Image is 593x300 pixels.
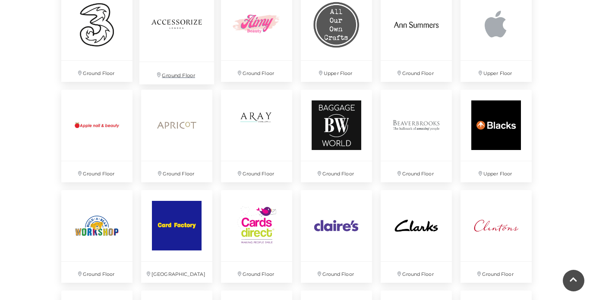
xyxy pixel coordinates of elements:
a: [GEOGRAPHIC_DATA] [137,186,217,287]
p: Upper Floor [461,61,532,82]
a: Upper Floor [456,85,536,187]
a: Ground Floor [217,186,296,287]
p: Ground Floor [301,262,372,283]
a: Ground Floor [57,186,137,287]
p: Ground Floor [301,161,372,182]
p: Ground Floor [141,161,212,182]
a: Ground Floor [137,85,217,187]
p: Ground Floor [221,161,292,182]
a: Ground Floor [456,186,536,287]
p: Ground Floor [61,61,132,82]
a: Ground Floor [296,186,376,287]
a: Ground Floor [296,85,376,187]
p: Ground Floor [221,61,292,82]
p: [GEOGRAPHIC_DATA] [141,262,212,283]
a: Ground Floor [217,85,296,187]
p: Ground Floor [139,62,214,84]
a: Ground Floor [57,85,137,187]
p: Upper Floor [301,61,372,82]
p: Ground Floor [61,161,132,182]
p: Ground Floor [381,61,452,82]
a: Ground Floor [376,186,456,287]
a: Ground Floor [376,85,456,187]
p: Ground Floor [381,262,452,283]
p: Ground Floor [221,262,292,283]
p: Ground Floor [461,262,532,283]
p: Upper Floor [461,161,532,182]
p: Ground Floor [381,161,452,182]
p: Ground Floor [61,262,132,283]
